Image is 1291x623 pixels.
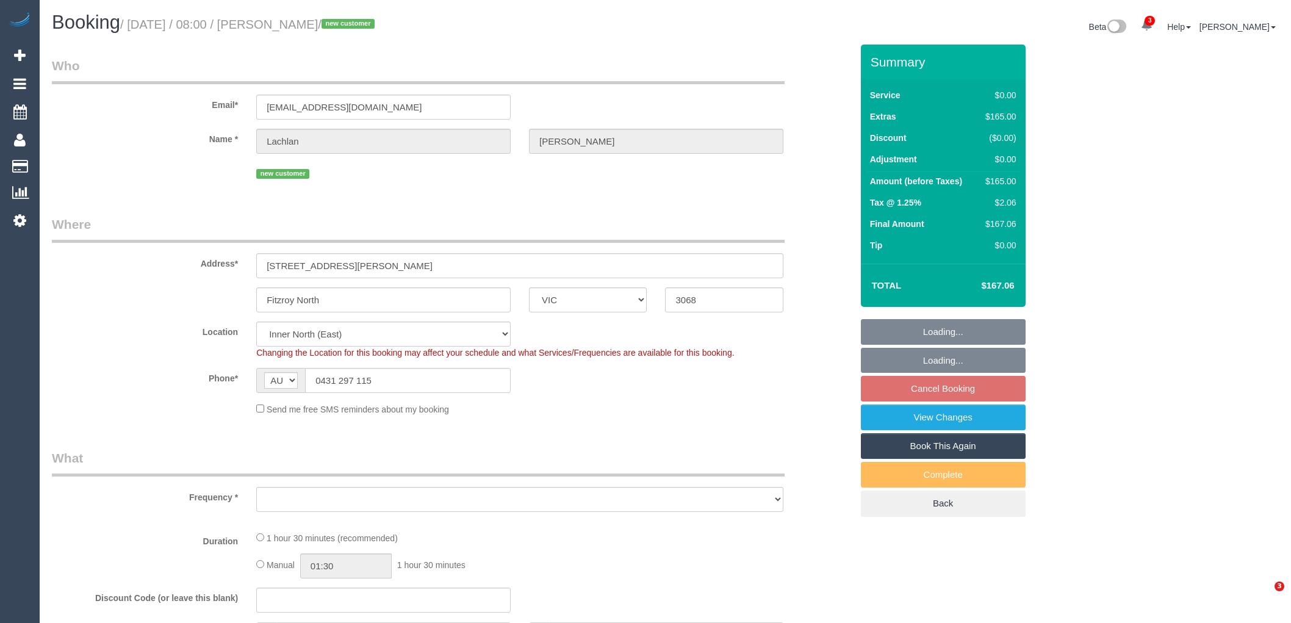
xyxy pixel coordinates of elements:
[267,533,398,543] span: 1 hour 30 minutes (recommended)
[980,89,1016,101] div: $0.00
[1275,582,1284,591] span: 3
[43,487,247,503] label: Frequency *
[1106,20,1126,35] img: New interface
[43,253,247,270] label: Address*
[980,132,1016,144] div: ($0.00)
[322,19,375,29] span: new customer
[1250,582,1279,611] iframe: Intercom live chat
[870,218,924,230] label: Final Amount
[1089,22,1127,32] a: Beta
[256,95,511,120] input: Email*
[267,560,295,570] span: Manual
[871,55,1019,69] h3: Summary
[43,322,247,338] label: Location
[256,287,511,312] input: Suburb*
[43,95,247,111] label: Email*
[861,491,1026,516] a: Back
[870,110,896,123] label: Extras
[256,129,511,154] input: First Name*
[120,18,378,31] small: / [DATE] / 08:00 / [PERSON_NAME]
[870,239,883,251] label: Tip
[256,169,309,179] span: new customer
[43,368,247,384] label: Phone*
[267,405,449,414] span: Send me free SMS reminders about my booking
[980,218,1016,230] div: $167.06
[43,531,247,547] label: Duration
[52,215,785,243] legend: Where
[305,368,511,393] input: Phone*
[870,153,917,165] label: Adjustment
[980,196,1016,209] div: $2.06
[256,348,734,358] span: Changing the Location for this booking may affect your schedule and what Services/Frequencies are...
[870,196,921,209] label: Tax @ 1.25%
[52,57,785,84] legend: Who
[397,560,466,570] span: 1 hour 30 minutes
[870,175,962,187] label: Amount (before Taxes)
[43,129,247,145] label: Name *
[1135,12,1159,39] a: 3
[7,12,32,29] img: Automaid Logo
[861,433,1026,459] a: Book This Again
[872,280,902,290] strong: Total
[665,287,783,312] input: Post Code*
[870,132,907,144] label: Discount
[980,239,1016,251] div: $0.00
[1167,22,1191,32] a: Help
[529,129,783,154] input: Last Name*
[980,153,1016,165] div: $0.00
[944,281,1014,291] h4: $167.06
[1199,22,1276,32] a: [PERSON_NAME]
[318,18,378,31] span: /
[52,12,120,33] span: Booking
[52,449,785,477] legend: What
[1145,16,1155,26] span: 3
[980,175,1016,187] div: $165.00
[980,110,1016,123] div: $165.00
[861,405,1026,430] a: View Changes
[43,588,247,604] label: Discount Code (or leave this blank)
[870,89,901,101] label: Service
